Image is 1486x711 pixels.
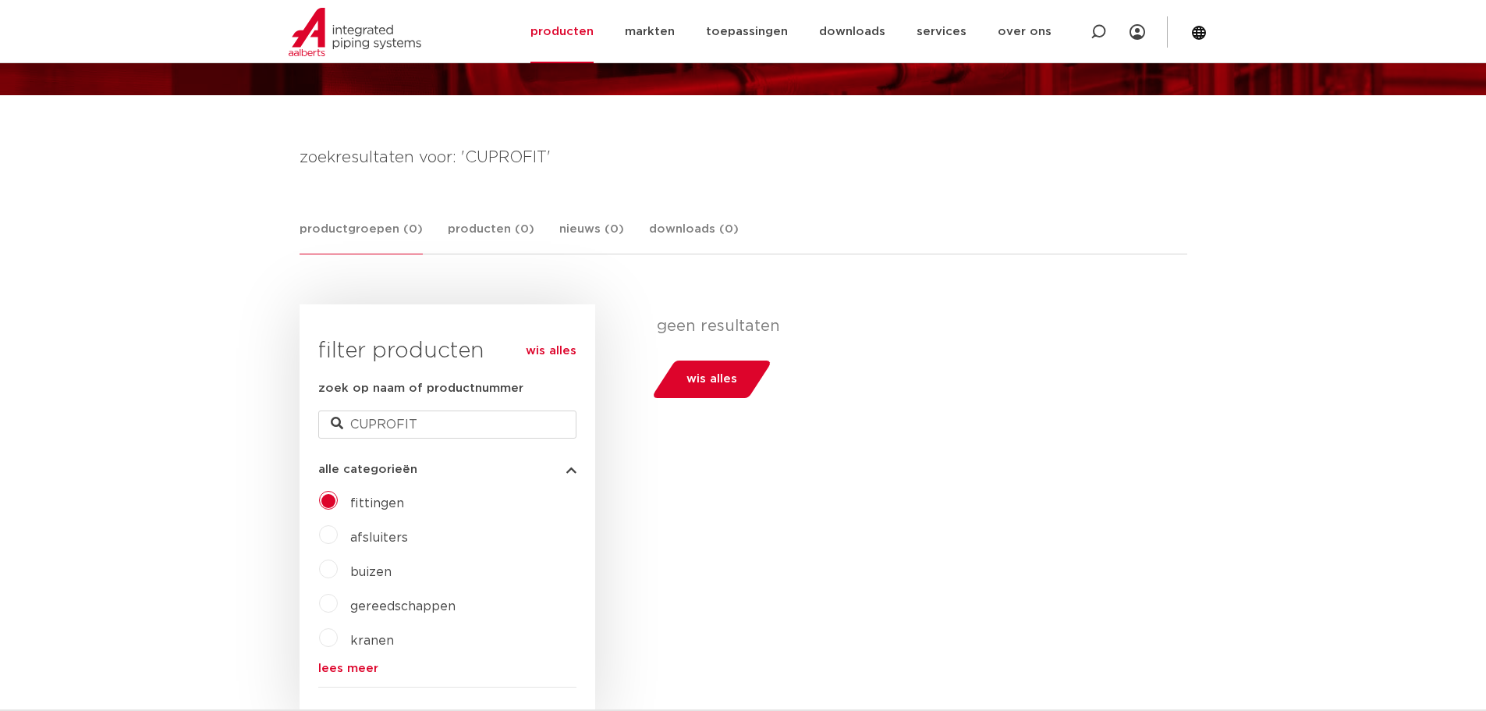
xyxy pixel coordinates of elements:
a: gereedschappen [350,600,456,613]
label: zoek op naam of productnummer [318,379,523,398]
a: kranen [350,635,394,647]
h3: filter producten [318,336,576,367]
a: producten (0) [448,220,534,254]
span: wis alles [686,367,737,392]
a: downloads (0) [649,220,739,254]
a: wis alles [526,342,576,361]
a: productgroepen (0) [300,220,423,254]
p: geen resultaten [657,317,1176,336]
span: alle categorieën [318,464,417,475]
button: alle categorieën [318,464,576,475]
input: zoeken [318,411,576,439]
a: fittingen [350,497,404,510]
a: nieuws (0) [559,220,624,254]
a: buizen [350,566,392,578]
a: lees meer [318,663,576,674]
h4: zoekresultaten voor: 'CUPROFIT' [300,145,1187,170]
a: afsluiters [350,531,408,544]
